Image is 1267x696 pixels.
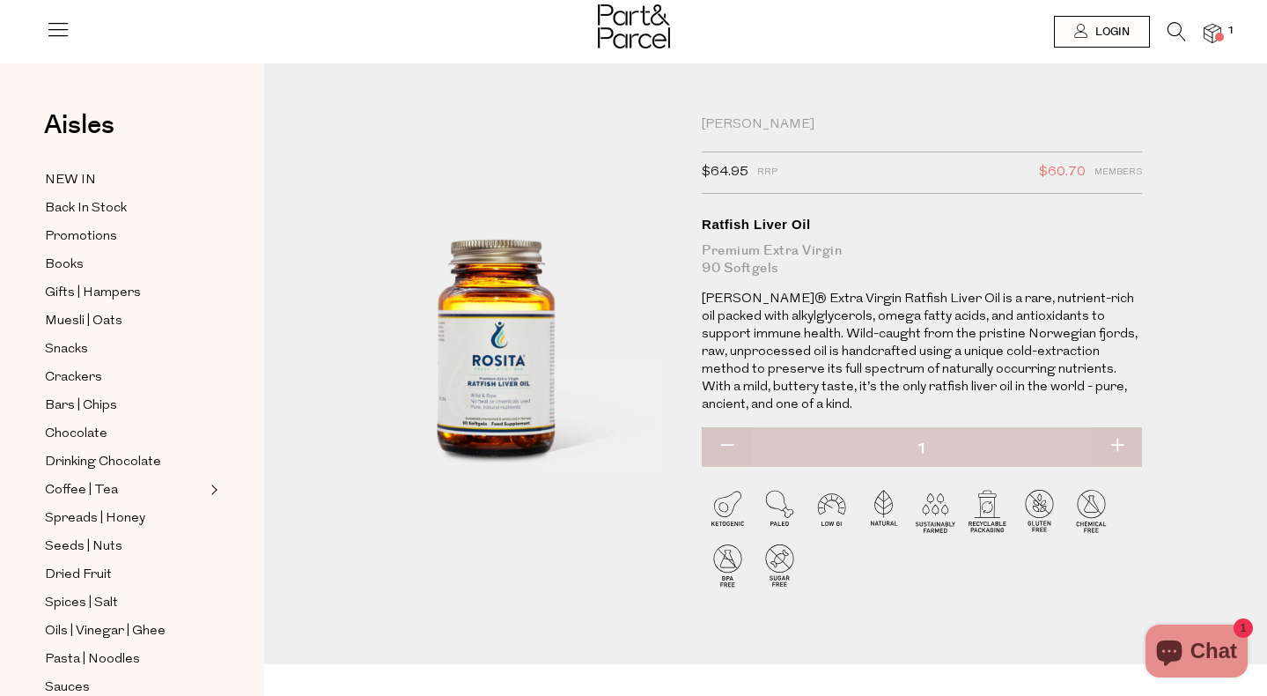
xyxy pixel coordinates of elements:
img: P_P-ICONS-Live_Bec_V11_Gluten_Free.svg [1013,485,1065,537]
img: P_P-ICONS-Live_Bec_V11_Low_Gi.svg [806,485,858,537]
a: Gifts | Hampers [45,282,205,304]
a: Chocolate [45,423,205,445]
img: P_P-ICONS-Live_Bec_V11_Natural.svg [858,485,910,537]
a: Dried Fruit [45,564,205,586]
span: Spreads | Honey [45,508,145,529]
a: Snacks [45,338,205,360]
img: P_P-ICONS-Live_Bec_V11_Paleo.svg [754,485,806,537]
span: Dried Fruit [45,565,112,586]
input: QTY Ratfish Liver Oil [702,427,1142,471]
img: P_P-ICONS-Live_Bec_V11_Chemical_Free.svg [1065,485,1117,537]
button: Expand/Collapse Coffee | Tea [206,479,218,500]
span: Books [45,255,84,276]
img: Part&Parcel [598,4,670,48]
span: Spices | Salt [45,593,118,614]
img: P_P-ICONS-Live_Bec_V11_Sugar_Free.svg [754,539,806,591]
a: Crackers [45,367,205,389]
span: Drinking Chocolate [45,452,161,473]
a: Seeds | Nuts [45,536,205,558]
a: NEW IN [45,169,205,191]
span: Chocolate [45,424,107,445]
span: Back In Stock [45,198,127,219]
img: P_P-ICONS-Live_Bec_V11_Ketogenic.svg [702,485,754,537]
span: Promotions [45,226,117,248]
a: Bars | Chips [45,395,205,417]
inbox-online-store-chat: Shopify online store chat [1140,625,1253,682]
div: Ratfish Liver Oil [702,216,1142,233]
span: NEW IN [45,170,96,191]
img: P_P-ICONS-Live_Bec_V11_BPA_Free.svg [702,539,754,591]
a: 1 [1204,24,1221,42]
a: Books [45,254,205,276]
a: Coffee | Tea [45,479,205,501]
a: Spreads | Honey [45,507,205,529]
a: Drinking Chocolate [45,451,205,473]
span: Coffee | Tea [45,480,118,501]
span: Gifts | Hampers [45,283,141,304]
span: Login [1091,25,1130,40]
div: Premium Extra Virgin 90 Softgels [702,242,1142,278]
span: $60.70 [1039,161,1086,184]
a: Muesli | Oats [45,310,205,332]
span: Aisles [44,106,114,144]
span: $64.95 [702,161,748,184]
a: Back In Stock [45,197,205,219]
a: Spices | Salt [45,592,205,614]
a: Login [1054,16,1150,48]
span: 1 [1223,23,1239,39]
img: Ratfish Liver Oil [320,116,673,533]
img: P_P-ICONS-Live_Bec_V11_Recyclable_Packaging.svg [961,485,1013,537]
span: Snacks [45,339,88,360]
a: Oils | Vinegar | Ghee [45,620,205,642]
span: Bars | Chips [45,396,117,417]
span: Oils | Vinegar | Ghee [45,621,166,642]
span: Crackers [45,367,102,389]
span: Seeds | Nuts [45,537,122,558]
a: Aisles [44,112,114,156]
a: Promotions [45,226,205,248]
span: Members [1094,161,1142,184]
img: P_P-ICONS-Live_Bec_V11_Sustainable_Farmed.svg [910,485,961,537]
a: Pasta | Noodles [45,648,205,670]
div: [PERSON_NAME] [702,116,1142,134]
span: Muesli | Oats [45,311,122,332]
span: Pasta | Noodles [45,649,140,670]
span: RRP [757,161,777,184]
p: [PERSON_NAME]® Extra Virgin Ratfish Liver Oil is a rare, nutrient-rich oil packed with alkylglyce... [702,291,1142,414]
